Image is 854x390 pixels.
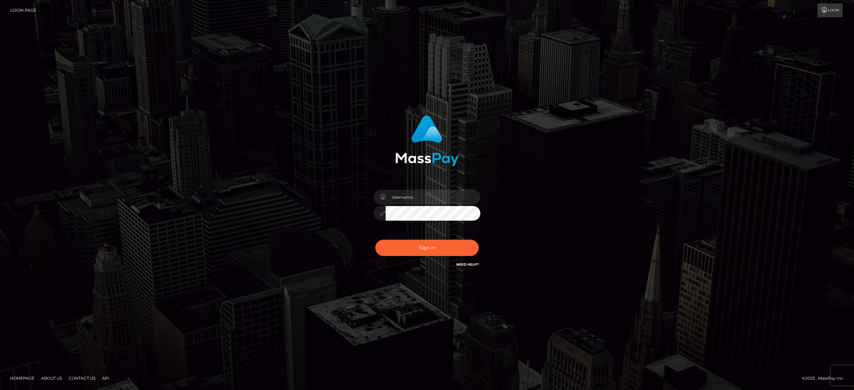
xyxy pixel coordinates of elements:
[386,190,480,205] input: Username...
[456,262,479,267] a: Need Help?
[99,373,112,383] a: API
[802,375,849,382] div: © 2025 , MassPay Inc.
[10,3,36,17] a: Login Page
[38,373,65,383] a: About Us
[66,373,98,383] a: Contact Us
[395,115,459,166] img: MassPay Login
[375,240,479,256] button: Sign in
[817,3,843,17] a: Login
[7,373,37,383] a: Homepage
